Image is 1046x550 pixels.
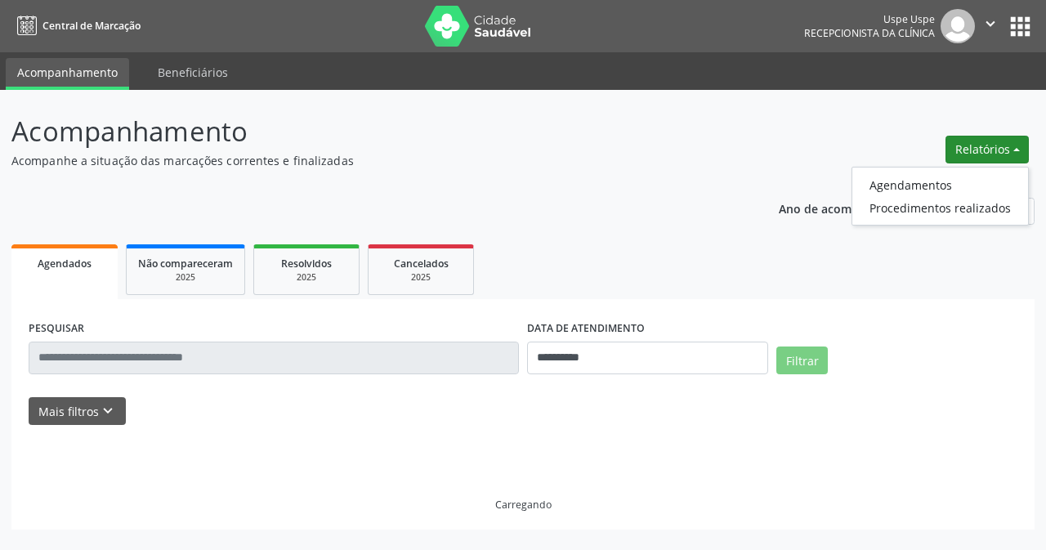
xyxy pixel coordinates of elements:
a: Central de Marcação [11,12,141,39]
img: img [941,9,975,43]
button: Relatórios [945,136,1029,163]
span: Central de Marcação [42,19,141,33]
a: Agendamentos [852,173,1028,196]
i:  [981,15,999,33]
ul: Relatórios [852,167,1029,226]
div: 2025 [266,271,347,284]
p: Acompanhamento [11,111,727,152]
button:  [975,9,1006,43]
span: Não compareceram [138,257,233,271]
button: apps [1006,12,1035,41]
i: keyboard_arrow_down [99,402,117,420]
button: Mais filtroskeyboard_arrow_down [29,397,126,426]
button: Filtrar [776,347,828,374]
a: Procedimentos realizados [852,196,1028,219]
div: 2025 [380,271,462,284]
div: Uspe Uspe [804,12,935,26]
span: Cancelados [394,257,449,271]
label: DATA DE ATENDIMENTO [527,316,645,342]
label: PESQUISAR [29,316,84,342]
a: Acompanhamento [6,58,129,90]
div: 2025 [138,271,233,284]
span: Resolvidos [281,257,332,271]
p: Ano de acompanhamento [779,198,923,218]
a: Beneficiários [146,58,239,87]
p: Acompanhe a situação das marcações correntes e finalizadas [11,152,727,169]
span: Recepcionista da clínica [804,26,935,40]
div: Carregando [495,498,552,512]
span: Agendados [38,257,92,271]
